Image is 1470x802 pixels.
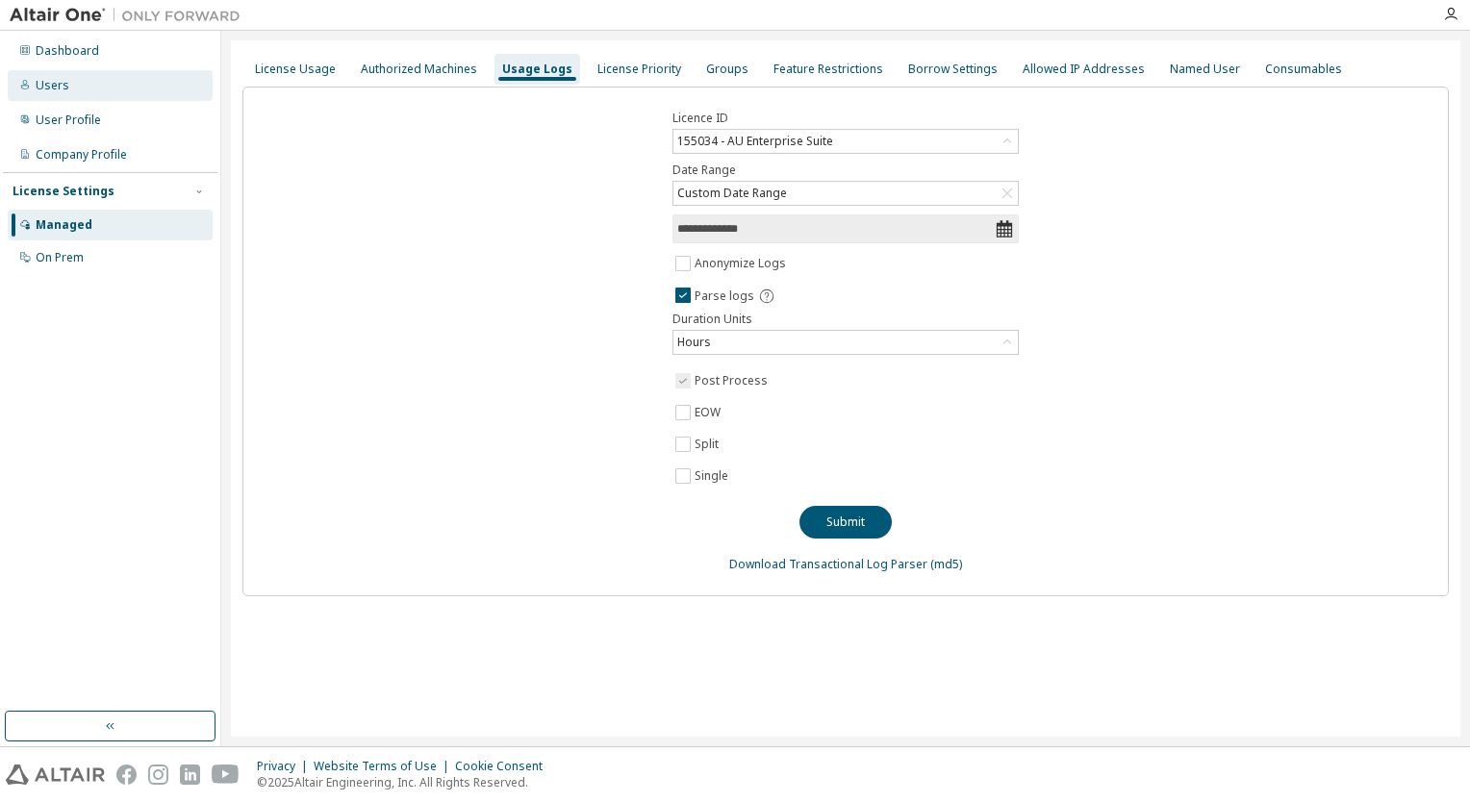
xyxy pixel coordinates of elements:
div: Custom Date Range [674,183,790,204]
div: Website Terms of Use [314,759,455,774]
div: Hours [673,331,1018,354]
div: Consumables [1265,62,1342,77]
div: License Usage [255,62,336,77]
img: Altair One [10,6,250,25]
a: (md5) [930,556,962,572]
div: Cookie Consent [455,759,554,774]
div: 155034 - AU Enterprise Suite [674,131,836,152]
div: Authorized Machines [361,62,477,77]
img: linkedin.svg [180,764,200,785]
img: facebook.svg [116,764,137,785]
label: Post Process [695,369,772,392]
div: Company Profile [36,147,127,163]
button: Submit [799,506,892,539]
div: Hours [674,332,714,353]
div: On Prem [36,250,84,265]
div: Dashboard [36,43,99,59]
div: Custom Date Range [673,182,1018,205]
span: Parse logs [695,288,754,304]
label: Licence ID [672,111,1019,126]
div: Named User [1170,62,1240,77]
div: Borrow Settings [908,62,998,77]
div: Groups [706,62,748,77]
label: Anonymize Logs [695,252,790,275]
div: 155034 - AU Enterprise Suite [673,130,1018,153]
div: Usage Logs [502,62,572,77]
img: youtube.svg [212,764,240,785]
label: Duration Units [672,312,1019,327]
div: License Priority [597,62,681,77]
div: Allowed IP Addresses [1023,62,1145,77]
div: Managed [36,217,92,233]
div: User Profile [36,113,101,128]
p: © 2025 Altair Engineering, Inc. All Rights Reserved. [257,774,554,790]
a: Download Transactional Log Parser [729,556,927,572]
img: altair_logo.svg [6,764,105,785]
img: instagram.svg [148,764,168,785]
div: Feature Restrictions [773,62,883,77]
div: Privacy [257,759,314,774]
label: Split [695,433,722,456]
div: Users [36,78,69,93]
label: Date Range [672,163,1019,178]
div: License Settings [13,184,114,199]
label: Single [695,464,732,488]
label: EOW [695,401,724,424]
